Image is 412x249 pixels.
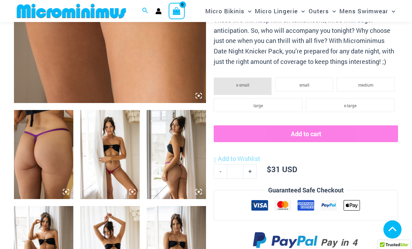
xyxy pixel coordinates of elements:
[329,2,336,20] span: Menu Toggle
[255,2,298,20] span: Micro Lingerie
[14,3,129,19] img: MM SHOP LOGO FLAT
[337,78,395,91] li: medium
[14,110,73,199] img: Ellie RedPurple 6554 Micro Thong
[214,154,260,164] a: Add to Wishlist
[169,3,185,19] a: View Shopping Cart, empty
[339,2,388,20] span: Mens Swimwear
[227,164,243,179] input: Product quantity
[80,110,140,199] img: Ellie RedPurple 6554 Micro Thong
[298,2,305,20] span: Menu Toggle
[309,2,329,20] span: Outers
[214,125,398,142] button: Add to cart
[142,7,148,16] a: Search icon link
[243,164,257,179] a: +
[306,98,395,112] li: x-large
[218,154,260,163] span: Add to Wishlist
[344,103,356,108] span: x-large
[358,82,373,88] span: medium
[203,1,398,21] nav: Site Navigation
[147,110,206,199] img: Ellie RedPurple 6554 Micro Thong
[307,2,338,20] a: OutersMenu ToggleMenu Toggle
[214,78,272,95] li: x-small
[338,2,397,20] a: Mens SwimwearMenu ToggleMenu Toggle
[244,2,251,20] span: Menu Toggle
[299,82,309,88] span: small
[155,8,162,14] a: Account icon link
[388,2,395,20] span: Menu Toggle
[267,164,271,174] span: $
[253,103,263,108] span: large
[275,78,333,91] li: small
[236,82,249,88] span: x-small
[214,164,227,179] a: -
[205,2,244,20] span: Micro Bikinis
[265,185,346,196] legend: Guaranteed Safe Checkout
[204,2,253,20] a: Micro BikinisMenu ToggleMenu Toggle
[253,2,307,20] a: Micro LingerieMenu ToggleMenu Toggle
[214,98,302,112] li: large
[267,164,297,174] bdi: 31 USD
